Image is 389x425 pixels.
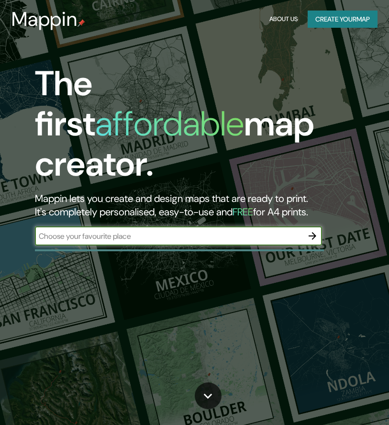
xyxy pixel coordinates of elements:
[78,19,85,27] img: mappin-pin
[95,101,244,146] h1: affordable
[11,8,78,31] h3: Mappin
[35,231,303,242] input: Choose your favourite place
[233,205,253,219] h5: FREE
[267,11,300,28] button: About Us
[308,11,378,28] button: Create yourmap
[35,64,346,192] h1: The first map creator.
[35,192,346,219] h2: Mappin lets you create and design maps that are ready to print. It's completely personalised, eas...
